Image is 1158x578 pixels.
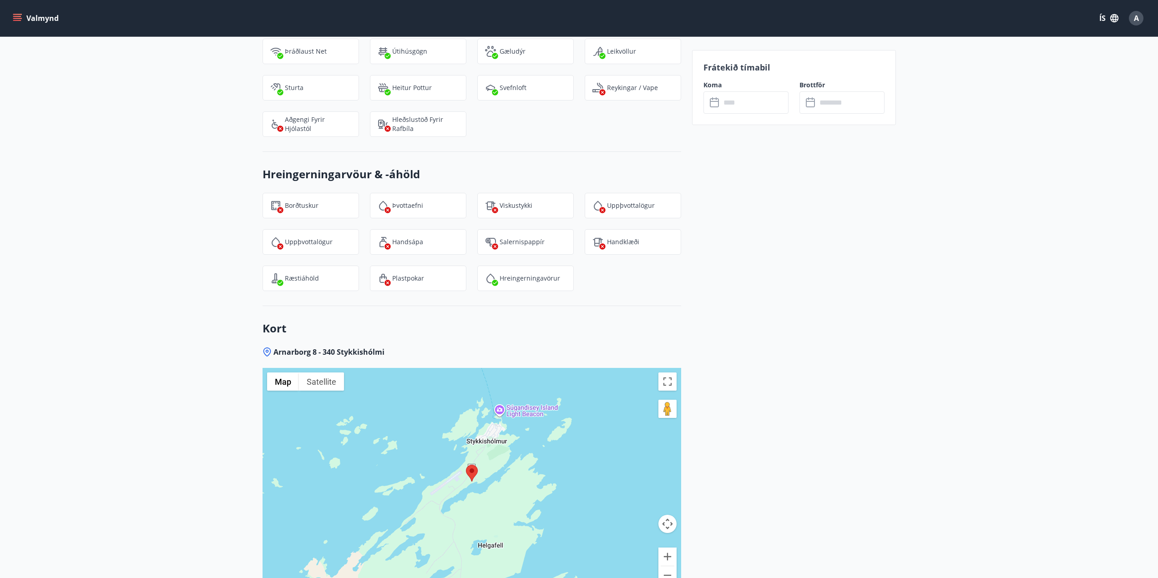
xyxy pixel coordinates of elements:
[658,548,677,566] button: Zoom in
[270,236,281,247] img: y5Bi4hK1jQC9cBVbXcWRSDyXCR2Ut8Z2VPlYjj17.svg
[392,201,423,210] p: Þvottaefni
[1094,10,1123,26] button: ÍS
[500,201,532,210] p: Viskustykki
[285,201,319,210] p: Borðtuskur
[485,236,496,247] img: JsUkc86bAWErts0UzsjU3lk4pw2986cAIPoh8Yw7.svg
[378,273,389,284] img: SlvAEwkhHzUr2WUcYfu25KskUF59LiO0z1AgpugR.svg
[270,46,281,57] img: HJRyFFsYp6qjeUYhR4dAD8CaCEsnIFYZ05miwXoh.svg
[263,166,681,182] h3: Hreingerningarvöur & -áhöld
[285,47,327,56] p: Þráðlaust net
[500,83,526,92] p: Svefnloft
[392,83,432,92] p: Heitur pottur
[485,273,496,284] img: IEMZxl2UAX2uiPqnGqR2ECYTbkBjM7IGMvKNT7zJ.svg
[1134,13,1139,23] span: A
[392,115,459,133] p: Hleðslustöð fyrir rafbíla
[11,10,62,26] button: menu
[378,119,389,130] img: nH7E6Gw2rvWFb8XaSdRp44dhkQaj4PJkOoRYItBQ.svg
[270,119,281,130] img: 8IYIKVZQyRlUC6HQIIUSdjpPGRncJsz2RzLgWvp4.svg
[273,347,384,357] span: Arnarborg 8 - 340 Stykkishólmi
[592,236,603,247] img: uiBtL0ikWr40dZiggAgPY6zIBwQcLm3lMVfqTObx.svg
[392,274,424,283] p: Plastpokar
[285,115,351,133] p: Aðgengi fyrir hjólastól
[378,82,389,93] img: h89QDIuHlAdpqTriuIvuEWkTH976fOgBEOOeu1mi.svg
[485,46,496,57] img: pxcaIm5dSOV3FS4whs1soiYWTwFQvksT25a9J10C.svg
[799,80,885,90] label: Brottför
[378,236,389,247] img: 96TlfpxwFVHR6UM9o3HrTVSiAREwRYtsizir1BR0.svg
[500,274,560,283] p: Hreingerningavörur
[392,237,423,246] p: Handsápa
[607,201,655,210] p: Uppþvottalögur
[500,47,526,56] p: Gæludýr
[592,82,603,93] img: QNIUl6Cv9L9rHgMXwuzGLuiJOj7RKqxk9mBFPqjq.svg
[270,82,281,93] img: fkJ5xMEnKf9CQ0V6c12WfzkDEsV4wRmoMqv4DnVF.svg
[592,200,603,211] img: y5Bi4hK1jQC9cBVbXcWRSDyXCR2Ut8Z2VPlYjj17.svg
[607,237,639,246] p: Handklæði
[658,372,677,391] button: Toggle fullscreen view
[299,372,344,391] button: Show satellite imagery
[270,200,281,211] img: FQTGzxj9jDlMaBqrp2yyjtzD4OHIbgqFuIf1EfZm.svg
[285,274,319,283] p: Ræstiáhöld
[485,82,496,93] img: dbi0fcnBYsvu4k1gcwMltnZT9svnGSyCOUrTI4hU.svg
[703,80,789,90] label: Koma
[378,46,389,57] img: zl1QXYWpuXQflmynrNOhYvHk3MCGPnvF2zCJrr1J.svg
[658,400,677,418] button: Drag Pegman onto the map to open Street View
[1125,7,1147,29] button: A
[658,515,677,533] button: Map camera controls
[485,200,496,211] img: tIVzTFYizac3SNjIS52qBBKOADnNn3qEFySneclv.svg
[607,47,636,56] p: Leikvöllur
[267,372,299,391] button: Show street map
[263,321,681,336] h3: Kort
[285,237,333,246] p: Uppþvottalögur
[592,46,603,57] img: qe69Qk1XRHxUS6SlVorqwOSuwvskut3fG79gUJPU.svg
[285,83,303,92] p: Sturta
[703,61,885,73] p: Frátekið tímabil
[270,273,281,284] img: saOQRUK9k0plC04d75OSnkMeCb4WtbSIwuaOqe9o.svg
[392,47,427,56] p: Útihúsgögn
[378,200,389,211] img: PMt15zlZL5WN7A8x0Tvk8jOMlfrCEhCcZ99roZt4.svg
[607,83,658,92] p: Reykingar / Vape
[500,237,545,246] p: Salernispappír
